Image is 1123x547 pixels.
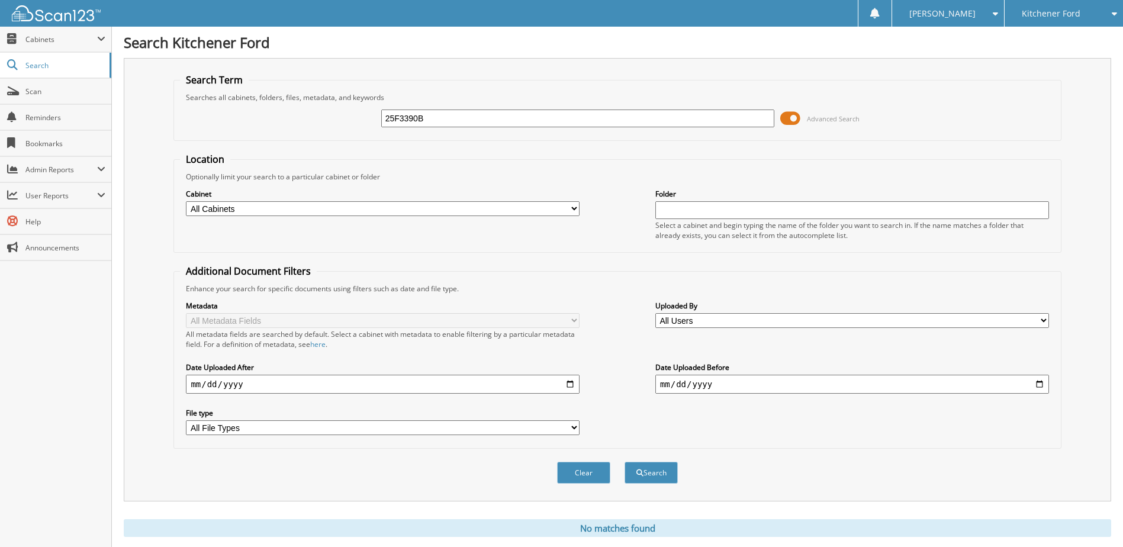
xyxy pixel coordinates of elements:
[180,284,1054,294] div: Enhance your search for specific documents using filters such as date and file type.
[25,34,97,44] span: Cabinets
[310,339,326,349] a: here
[186,362,580,372] label: Date Uploaded After
[180,73,249,86] legend: Search Term
[186,189,580,199] label: Cabinet
[25,243,105,253] span: Announcements
[557,462,610,484] button: Clear
[655,362,1049,372] label: Date Uploaded Before
[12,5,101,21] img: scan123-logo-white.svg
[180,153,230,166] legend: Location
[186,375,580,394] input: start
[655,375,1049,394] input: end
[25,112,105,123] span: Reminders
[655,220,1049,240] div: Select a cabinet and begin typing the name of the folder you want to search in. If the name match...
[909,10,976,17] span: [PERSON_NAME]
[124,33,1111,52] h1: Search Kitchener Ford
[25,191,97,201] span: User Reports
[180,265,317,278] legend: Additional Document Filters
[25,139,105,149] span: Bookmarks
[180,92,1054,102] div: Searches all cabinets, folders, files, metadata, and keywords
[180,172,1054,182] div: Optionally limit your search to a particular cabinet or folder
[25,217,105,227] span: Help
[807,114,860,123] span: Advanced Search
[625,462,678,484] button: Search
[655,301,1049,311] label: Uploaded By
[655,189,1049,199] label: Folder
[1022,10,1080,17] span: Kitchener Ford
[124,519,1111,537] div: No matches found
[186,329,580,349] div: All metadata fields are searched by default. Select a cabinet with metadata to enable filtering b...
[25,165,97,175] span: Admin Reports
[186,408,580,418] label: File type
[186,301,580,311] label: Metadata
[25,86,105,96] span: Scan
[25,60,104,70] span: Search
